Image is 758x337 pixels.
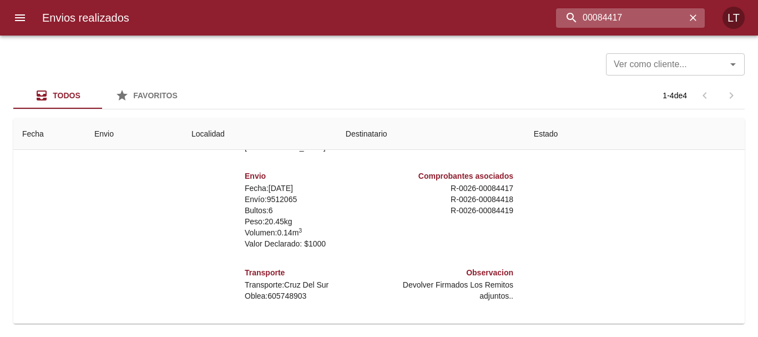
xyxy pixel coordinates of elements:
p: Envío: 9512065 [245,194,375,205]
p: Volumen: 0.14 m [245,227,375,238]
span: Pagina siguiente [718,82,745,109]
p: Oblea: 605748903 [245,290,375,301]
p: Transporte: Cruz Del Sur [245,279,375,290]
button: menu [7,4,33,31]
th: Localidad [183,118,337,150]
p: R - 0026 - 00084419 [383,205,513,216]
div: Abrir información de usuario [722,7,745,29]
h6: Envios realizados [42,9,129,27]
p: R - 0026 - 00084418 [383,194,513,205]
th: Estado [525,118,745,150]
p: Peso: 20.45 kg [245,216,375,227]
th: Envio [85,118,183,150]
h6: Observacion [383,267,513,279]
p: Bultos: 6 [245,205,375,216]
div: Tabs Envios [13,82,191,109]
div: LT [722,7,745,29]
span: Todos [53,91,80,100]
h6: Transporte [245,267,375,279]
p: Valor Declarado: $ 1000 [245,238,375,249]
h6: Comprobantes asociados [383,170,513,183]
p: R - 0026 - 00084417 [383,183,513,194]
button: Abrir [725,57,741,72]
p: Fecha: [DATE] [245,183,375,194]
p: 1 - 4 de 4 [663,90,687,101]
th: Fecha [13,118,85,150]
th: Destinatario [337,118,525,150]
input: buscar [556,8,686,28]
sup: 3 [299,227,302,234]
span: Pagina anterior [691,90,718,99]
p: Devolver Firmados Los Remitos adjuntos.. [383,279,513,301]
span: Favoritos [133,91,178,100]
h6: Envio [245,170,375,183]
